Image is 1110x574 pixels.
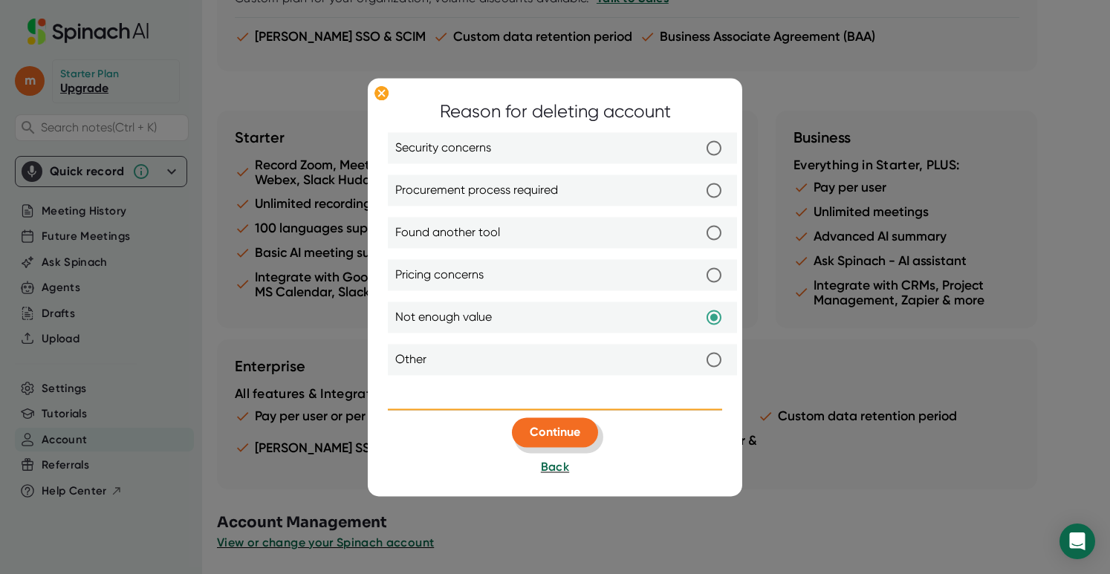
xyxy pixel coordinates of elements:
input: Provide additional detail [388,386,722,410]
span: Back [541,460,569,474]
span: Continue [530,425,580,439]
div: Reason for deleting account [440,98,671,125]
div: Open Intercom Messenger [1059,524,1095,559]
span: Pricing concerns [395,266,484,284]
span: Other [395,350,426,368]
span: Procurement process required [395,181,558,199]
button: Continue [512,417,598,447]
button: Back [541,458,569,476]
span: Security concerns [395,139,491,157]
span: Found another tool [395,224,500,241]
span: Not enough value [395,308,492,326]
